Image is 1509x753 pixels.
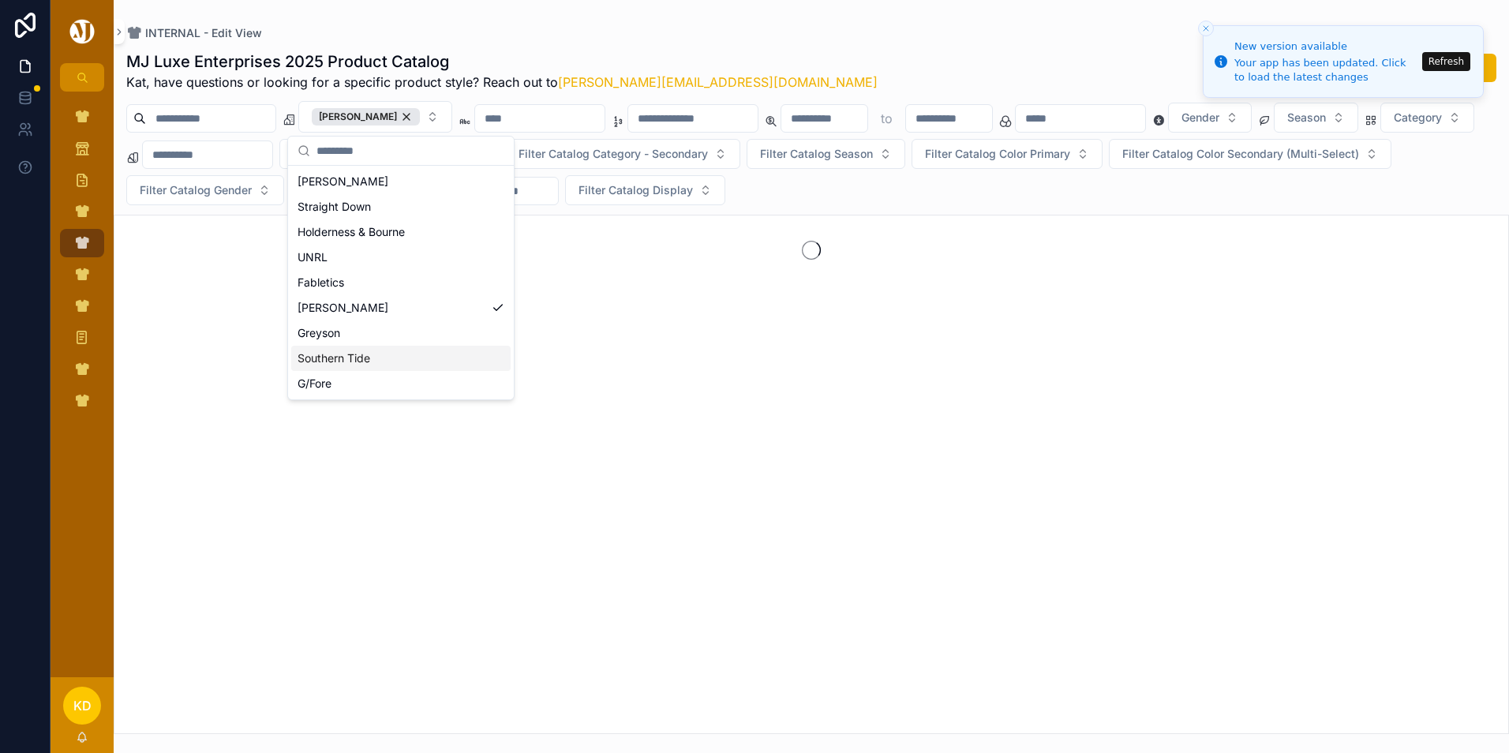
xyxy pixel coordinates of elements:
[1109,139,1391,169] button: Select Button
[126,175,284,205] button: Select Button
[291,194,511,219] div: Straight Down
[1234,39,1417,54] div: New version available
[291,371,511,396] div: G/Fore
[298,101,452,133] button: Select Button
[145,25,262,41] span: INTERNAL - Edit View
[519,146,708,162] span: Filter Catalog Category - Secondary
[126,25,262,41] a: INTERNAL - Edit View
[67,19,97,44] img: App logo
[291,346,511,371] div: Southern Tide
[279,139,499,169] button: Select Button
[291,270,511,295] div: Fabletics
[760,146,873,162] span: Filter Catalog Season
[51,92,114,436] div: scrollable content
[288,166,514,399] div: Suggestions
[558,74,878,90] a: [PERSON_NAME][EMAIL_ADDRESS][DOMAIN_NAME]
[925,146,1070,162] span: Filter Catalog Color Primary
[1234,56,1417,84] div: Your app has been updated. Click to load the latest changes
[291,245,511,270] div: UNRL
[291,295,511,320] div: [PERSON_NAME]
[312,108,420,126] button: Unselect JOHNNIE_O
[1181,110,1219,126] span: Gender
[140,182,252,198] span: Filter Catalog Gender
[291,169,511,194] div: [PERSON_NAME]
[1394,110,1442,126] span: Category
[1422,52,1470,71] button: Refresh
[912,139,1103,169] button: Select Button
[1287,110,1326,126] span: Season
[73,696,92,715] span: KD
[291,320,511,346] div: Greyson
[1274,103,1358,133] button: Select Button
[1168,103,1252,133] button: Select Button
[1380,103,1474,133] button: Select Button
[881,109,893,128] p: to
[1122,146,1359,162] span: Filter Catalog Color Secondary (Multi-Select)
[126,73,878,92] span: Kat, have questions or looking for a specific product style? Reach out to
[1198,21,1214,36] button: Close toast
[126,51,878,73] h1: MJ Luxe Enterprises 2025 Product Catalog
[505,139,740,169] button: Select Button
[291,219,511,245] div: Holderness & Bourne
[579,182,693,198] span: Filter Catalog Display
[565,175,725,205] button: Select Button
[312,108,420,126] div: [PERSON_NAME]
[747,139,905,169] button: Select Button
